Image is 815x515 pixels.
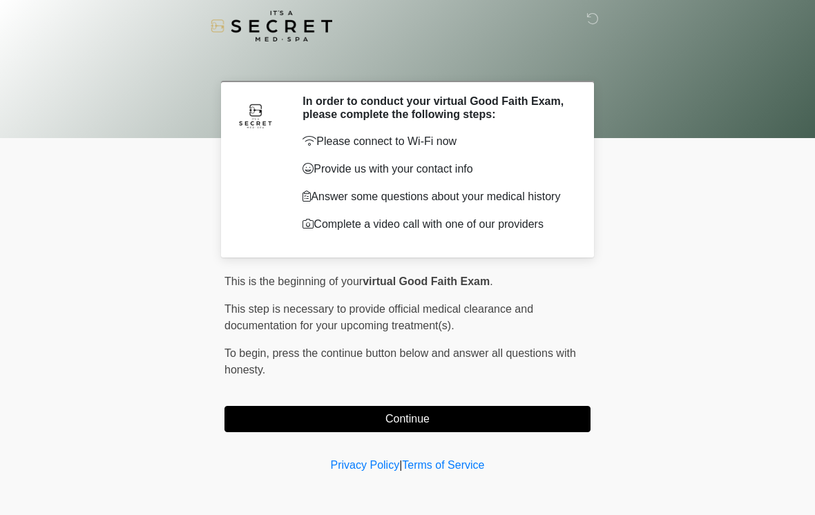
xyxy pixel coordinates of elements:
[211,10,332,41] img: It's A Secret Med Spa Logo
[235,95,276,136] img: Agent Avatar
[331,459,400,471] a: Privacy Policy
[363,275,490,287] strong: virtual Good Faith Exam
[214,50,601,75] h1: ‎ ‎
[224,275,363,287] span: This is the beginning of your
[303,188,570,205] p: Answer some questions about your medical history
[303,216,570,233] p: Complete a video call with one of our providers
[224,406,591,432] button: Continue
[224,347,272,359] span: To begin,
[303,133,570,150] p: Please connect to Wi-Fi now
[224,347,576,376] span: press the continue button below and answer all questions with honesty.
[303,95,570,121] h2: In order to conduct your virtual Good Faith Exam, please complete the following steps:
[490,275,492,287] span: .
[399,459,402,471] a: |
[402,459,484,471] a: Terms of Service
[303,161,570,177] p: Provide us with your contact info
[224,303,533,331] span: This step is necessary to provide official medical clearance and documentation for your upcoming ...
